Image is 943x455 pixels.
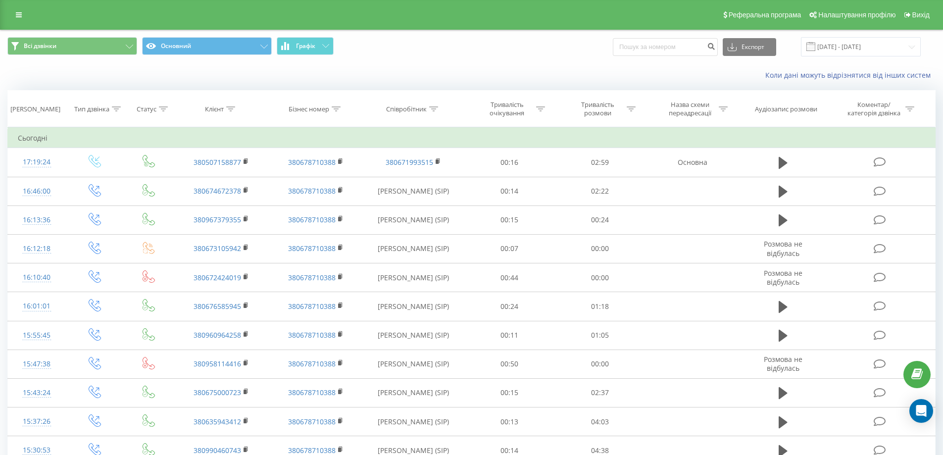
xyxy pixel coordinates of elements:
[194,302,241,311] a: 380676585945
[363,321,464,350] td: [PERSON_NAME] (SIP)
[18,297,56,316] div: 16:01:01
[18,412,56,431] div: 15:37:26
[288,215,336,224] a: 380678710388
[363,177,464,205] td: [PERSON_NAME] (SIP)
[288,273,336,282] a: 380678710388
[555,234,645,263] td: 00:00
[464,350,555,378] td: 00:50
[363,234,464,263] td: [PERSON_NAME] (SIP)
[288,302,336,311] a: 380678710388
[555,148,645,177] td: 02:59
[571,101,624,117] div: Тривалість розмови
[277,37,334,55] button: Графік
[363,292,464,321] td: [PERSON_NAME] (SIP)
[18,383,56,403] div: 15:43:24
[288,446,336,455] a: 380678710388
[194,330,241,340] a: 380960964258
[464,234,555,263] td: 00:07
[142,37,272,55] button: Основний
[194,186,241,196] a: 380674672378
[137,105,156,113] div: Статус
[363,350,464,378] td: [PERSON_NAME] (SIP)
[464,263,555,292] td: 00:44
[464,407,555,436] td: 00:13
[912,11,930,19] span: Вихід
[909,399,933,423] div: Open Intercom Messenger
[464,148,555,177] td: 00:16
[288,186,336,196] a: 380678710388
[464,292,555,321] td: 00:24
[205,105,224,113] div: Клієнт
[24,42,56,50] span: Всі дзвінки
[288,330,336,340] a: 380678710388
[386,105,427,113] div: Співробітник
[464,205,555,234] td: 00:15
[194,157,241,167] a: 380507158877
[363,263,464,292] td: [PERSON_NAME] (SIP)
[74,105,109,113] div: Тип дзвінка
[194,244,241,253] a: 380673105942
[645,148,739,177] td: Основна
[194,359,241,368] a: 380958114416
[18,152,56,172] div: 17:19:24
[18,182,56,201] div: 16:46:00
[18,210,56,230] div: 16:13:36
[764,239,802,257] span: Розмова не відбулась
[555,292,645,321] td: 01:18
[194,446,241,455] a: 380990460743
[296,43,315,50] span: Графік
[10,105,60,113] div: [PERSON_NAME]
[363,407,464,436] td: [PERSON_NAME] (SIP)
[363,378,464,407] td: [PERSON_NAME] (SIP)
[18,354,56,374] div: 15:47:38
[288,388,336,397] a: 380678710388
[755,105,817,113] div: Аудіозапис розмови
[613,38,718,56] input: Пошук за номером
[18,239,56,258] div: 16:12:18
[288,157,336,167] a: 380678710388
[288,359,336,368] a: 380678710388
[481,101,534,117] div: Тривалість очікування
[194,273,241,282] a: 380672424019
[7,37,137,55] button: Всі дзвінки
[289,105,329,113] div: Бізнес номер
[723,38,776,56] button: Експорт
[464,177,555,205] td: 00:14
[194,388,241,397] a: 380675000723
[194,215,241,224] a: 380967379355
[845,101,903,117] div: Коментар/категорія дзвінка
[818,11,895,19] span: Налаштування профілю
[194,417,241,426] a: 380635943412
[555,321,645,350] td: 01:05
[555,263,645,292] td: 00:00
[18,326,56,345] div: 15:55:45
[18,268,56,287] div: 16:10:40
[288,244,336,253] a: 380678710388
[555,407,645,436] td: 04:03
[8,128,936,148] td: Сьогодні
[464,321,555,350] td: 00:11
[555,205,645,234] td: 00:24
[288,417,336,426] a: 380678710388
[555,177,645,205] td: 02:22
[555,350,645,378] td: 00:00
[729,11,801,19] span: Реферальна програма
[363,205,464,234] td: [PERSON_NAME] (SIP)
[663,101,716,117] div: Назва схеми переадресації
[386,157,433,167] a: 380671993515
[764,268,802,287] span: Розмова не відбулась
[555,378,645,407] td: 02:37
[464,378,555,407] td: 00:15
[764,354,802,373] span: Розмова не відбулась
[765,70,936,80] a: Коли дані можуть відрізнятися вiд інших систем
